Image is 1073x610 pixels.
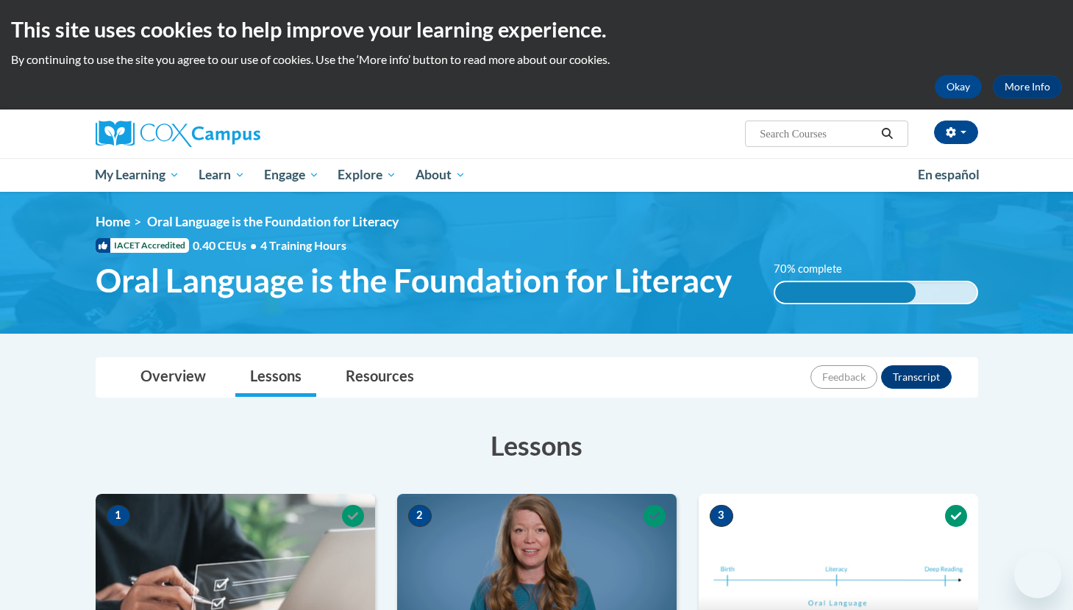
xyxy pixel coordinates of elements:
a: More Info [993,75,1062,98]
span: Oral Language is the Foundation for Literacy [96,261,732,300]
span: • [250,238,257,252]
span: About [416,166,466,184]
button: Search [876,125,898,143]
span: 4 Training Hours [260,238,346,252]
button: Transcript [881,365,952,389]
h3: Lessons [96,427,978,464]
span: En español [918,167,980,182]
a: Cox Campus [96,121,375,147]
a: About [406,158,475,192]
button: Account Settings [934,121,978,144]
span: 0.40 CEUs [193,237,260,254]
a: Learn [189,158,254,192]
label: 70% complete [774,261,858,277]
a: En español [908,159,989,190]
div: Main menu [74,158,1000,192]
span: 3 [710,505,733,527]
a: Engage [254,158,329,192]
button: Okay [935,75,982,98]
p: By continuing to use the site you agree to our use of cookies. Use the ‘More info’ button to read... [11,51,1062,68]
iframe: Button to launch messaging window [1014,551,1061,598]
span: 1 [107,505,130,527]
span: My Learning [95,166,179,184]
span: 2 [408,505,432,527]
span: Engage [264,166,319,184]
a: Explore [328,158,406,192]
span: IACET Accredited [96,238,189,253]
a: My Learning [86,158,190,192]
a: Lessons [235,358,316,397]
span: Explore [338,166,396,184]
div: 70% complete [775,282,916,303]
a: Resources [331,358,429,397]
a: Overview [126,358,221,397]
h2: This site uses cookies to help improve your learning experience. [11,15,1062,44]
a: Home [96,214,130,229]
span: Oral Language is the Foundation for Literacy [147,214,399,229]
input: Search Courses [758,125,876,143]
img: Cox Campus [96,121,260,147]
span: Learn [199,166,245,184]
button: Feedback [810,365,877,389]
